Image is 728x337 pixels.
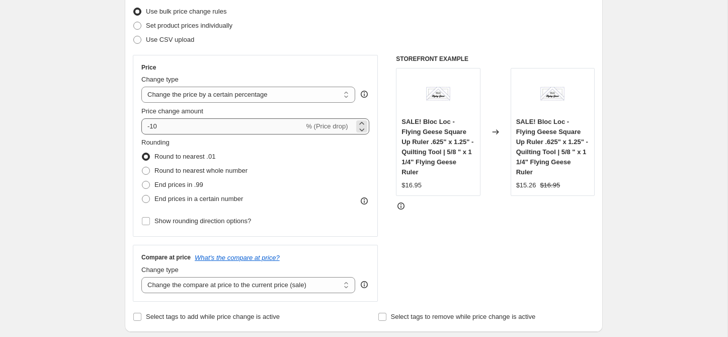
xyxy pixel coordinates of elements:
div: help [359,280,369,290]
img: cc22c75a2bad9325af42869fa9eef9fe_80x.jpg [418,74,458,114]
h3: Price [141,63,156,72]
input: -15 [141,118,304,134]
span: Round to nearest whole number [154,167,248,174]
span: Use CSV upload [146,36,194,43]
div: help [359,89,369,99]
span: Show rounding direction options? [154,217,251,225]
h6: STOREFRONT EXAMPLE [396,55,595,63]
span: SALE! Bloc Loc - Flying Geese Square Up Ruler .625" x 1.25" - Quilting Tool | 5/8 " x 1 1/4" Flyi... [401,118,473,176]
span: Change type [141,266,179,274]
strike: $16.95 [540,180,560,190]
span: Change type [141,76,179,83]
span: % (Price drop) [306,122,348,130]
span: Use bulk price change rules [146,8,226,15]
span: Price change amount [141,107,203,115]
span: End prices in .99 [154,181,203,188]
span: Rounding [141,139,170,146]
img: cc22c75a2bad9325af42869fa9eef9fe_80x.jpg [532,74,573,114]
h3: Compare at price [141,253,191,261]
div: $15.26 [516,180,536,190]
button: What's the compare at price? [195,254,280,261]
span: Round to nearest .01 [154,153,215,160]
span: End prices in a certain number [154,195,243,203]
span: Set product prices individually [146,22,232,29]
span: Select tags to remove while price change is active [391,313,536,320]
span: SALE! Bloc Loc - Flying Geese Square Up Ruler .625" x 1.25" - Quilting Tool | 5/8 " x 1 1/4" Flyi... [516,118,588,176]
span: Select tags to add while price change is active [146,313,280,320]
div: $16.95 [401,180,422,190]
